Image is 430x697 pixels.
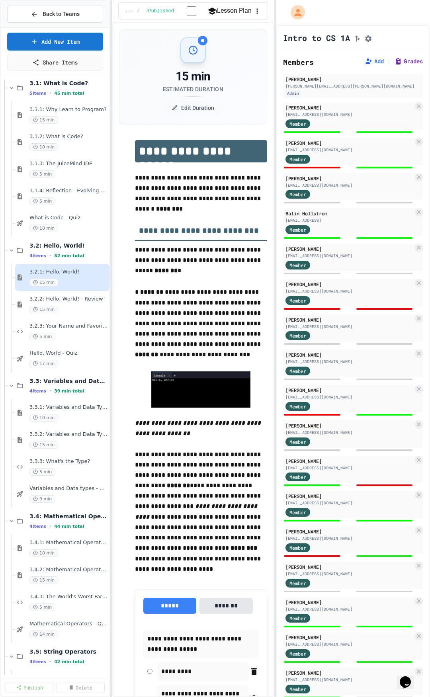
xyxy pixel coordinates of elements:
span: Published [148,8,174,14]
div: [PERSON_NAME] [285,599,413,606]
span: Member [289,509,306,516]
span: • [49,658,51,665]
span: Hello, World - Quiz [29,350,108,357]
span: Member [289,580,306,587]
span: Member [289,191,306,198]
div: [EMAIL_ADDRESS][DOMAIN_NAME] [285,641,413,647]
span: 3.4.1: Mathematical Operators [29,539,108,546]
span: • [49,388,51,394]
div: [PERSON_NAME] [285,175,413,182]
div: [EMAIL_ADDRESS][DOMAIN_NAME] [285,500,413,506]
span: 3.5.1: String Operators [29,675,108,681]
span: Member [289,685,306,693]
span: / [137,8,139,14]
div: [PERSON_NAME] [285,528,413,535]
div: 15 min [163,69,223,84]
a: Delete [57,682,104,693]
div: [PERSON_NAME] [285,492,413,500]
div: [PERSON_NAME] [285,387,413,394]
span: 9 min [29,495,55,503]
span: Mathematical Operators - Quiz [29,621,108,627]
div: [EMAIL_ADDRESS][DOMAIN_NAME] [285,288,413,294]
span: 3.3.2: Variables and Data Types - Review [29,431,108,438]
span: 15 min [29,306,58,313]
span: 5 min [29,197,55,205]
span: 4 items [29,659,46,664]
div: [PERSON_NAME] [285,634,413,641]
span: 4 items [29,389,46,394]
span: 10 min [29,414,58,422]
div: [EMAIL_ADDRESS][DOMAIN_NAME] [285,535,413,541]
span: 3.1.2: What is Code? [29,133,108,140]
span: 14 min [29,631,58,638]
button: Grades [394,57,423,65]
span: 3.1.1: Why Learn to Program? [29,106,108,113]
span: 3.1.3: The JuiceMind IDE [29,160,108,167]
div: [EMAIL_ADDRESS][DOMAIN_NAME] [285,359,413,365]
span: 10 min [29,143,58,151]
span: 3.2.2: Hello, World! - Review [29,296,108,303]
span: 3.4: Mathematical Operators [29,513,108,520]
span: 15 min [29,279,58,286]
span: • [49,523,51,529]
div: [EMAIL_ADDRESS][DOMAIN_NAME] [285,394,413,400]
div: Balin Hollstrom [285,210,413,217]
span: Member [289,332,306,339]
div: Content is published and visible to students [148,6,206,16]
span: • [49,90,51,96]
span: Member [289,403,306,410]
div: [PERSON_NAME] [285,104,413,111]
div: [EMAIL_ADDRESS] [285,217,413,223]
span: 3.3.3: What's the Type? [29,458,108,465]
button: Assignment Settings [364,33,372,43]
span: 15 min [29,116,58,124]
span: 3.2.3: Your Name and Favorite Movie [29,323,108,330]
span: 3.3: Variables and Data Types [29,377,108,385]
button: Back to Teams [7,6,103,23]
span: Member [289,473,306,480]
span: 3.2: Hello, World! [29,242,108,249]
span: Member [289,226,306,233]
span: • [49,252,51,259]
span: 45 min total [54,91,84,96]
div: Estimated Duration [163,85,223,93]
span: 39 min total [54,389,84,394]
span: Member [289,650,306,657]
div: My Account [282,3,307,21]
span: 10 min [29,549,58,557]
div: [PERSON_NAME] [285,316,413,323]
span: 4 items [29,253,46,258]
div: Admin [285,90,301,97]
span: Member [289,297,306,304]
div: [EMAIL_ADDRESS][DOMAIN_NAME] [285,606,413,612]
span: 5 min [29,603,55,611]
span: 3.2.1: Hello, World! [29,269,108,275]
div: [PERSON_NAME] [285,281,413,288]
span: ... [125,8,134,14]
button: Edit Duration [164,100,222,116]
span: 15 min [29,441,58,449]
span: 3.5: String Operators [29,648,108,655]
span: 17 min [29,360,58,367]
div: [PERSON_NAME] [285,245,413,252]
div: [PERSON_NAME] [285,139,413,146]
div: [EMAIL_ADDRESS][DOMAIN_NAME] [285,465,413,471]
span: 44 min total [54,524,84,529]
div: [EMAIL_ADDRESS][DOMAIN_NAME] [285,324,413,330]
span: 5 min [29,170,55,178]
span: Member [289,544,306,551]
div: [EMAIL_ADDRESS][DOMAIN_NAME] [285,253,413,259]
span: 3.4.3: The World's Worst Farmers Market [29,594,108,600]
div: [EMAIL_ADDRESS][DOMAIN_NAME] [285,677,413,683]
div: [PERSON_NAME] [285,76,420,83]
div: [PERSON_NAME] [285,669,413,676]
span: Member [289,438,306,445]
span: 5 min [29,468,55,476]
div: [EMAIL_ADDRESS][DOMAIN_NAME] [285,111,413,117]
span: 3.4.2: Mathematical Operators - Review [29,566,108,573]
div: [PERSON_NAME] [285,563,413,570]
a: Share Items [7,54,103,71]
button: Add [365,57,384,65]
span: What is Code - Quiz [29,215,108,221]
div: [EMAIL_ADDRESS][DOMAIN_NAME] [285,182,413,188]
